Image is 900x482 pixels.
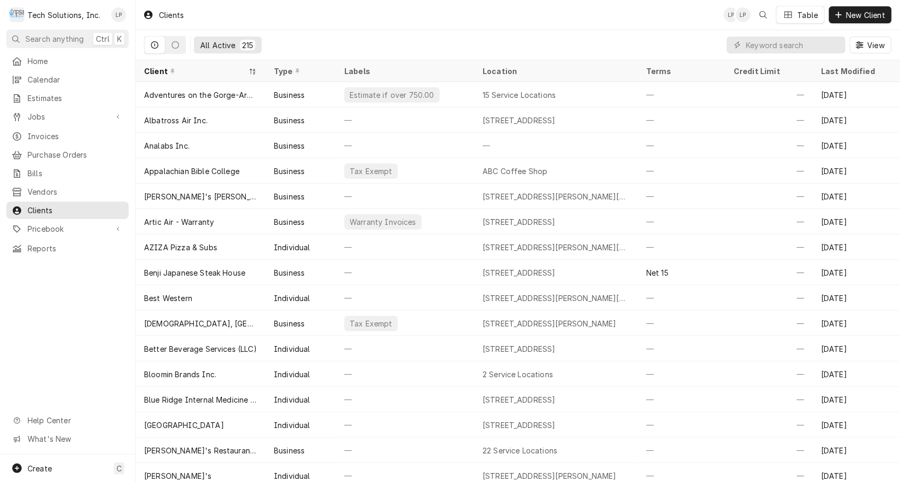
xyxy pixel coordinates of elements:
div: [PERSON_NAME]'s [PERSON_NAME], WV [144,191,257,202]
a: Go to Jobs [6,108,129,125]
div: — [725,311,813,336]
div: — [725,412,813,438]
div: [STREET_ADDRESS][PERSON_NAME] [483,470,617,481]
div: — [638,412,725,438]
span: Ctrl [96,33,110,44]
div: [DATE] [813,209,900,234]
div: Blue Ridge Internal Medicine [GEOGRAPHIC_DATA] [144,394,257,405]
div: — [638,184,725,209]
div: — [336,234,474,260]
div: Terms [646,66,715,77]
div: Client [144,66,246,77]
span: Estimates [28,93,123,104]
div: Tax Exempt [349,318,394,329]
div: [DATE] [813,285,900,311]
div: — [725,438,813,463]
a: Calendar [6,71,129,88]
div: [DEMOGRAPHIC_DATA], [GEOGRAPHIC_DATA], [GEOGRAPHIC_DATA] [144,318,257,329]
button: Search anythingCtrlK [6,30,129,48]
div: — [725,234,813,260]
div: — [638,82,725,107]
div: — [638,158,725,184]
div: AZIZA Pizza & Subs [144,242,217,253]
div: [DATE] [813,387,900,412]
div: — [725,107,813,133]
div: Lisa Paschal's Avatar [736,7,751,22]
div: — [336,336,474,361]
div: Individual [274,242,310,253]
div: — [725,387,813,412]
span: New Client [844,10,887,21]
span: What's New [28,433,122,444]
div: — [638,209,725,234]
div: [DATE] [813,311,900,336]
div: 215 [242,40,253,51]
div: Credit Limit [734,66,802,77]
div: Artic Air - Warranty [144,216,214,228]
div: — [336,412,474,438]
div: Business [274,445,305,456]
div: — [336,133,474,158]
div: Location [483,66,629,77]
div: Best Western [144,293,192,304]
span: Home [28,56,123,67]
div: — [725,133,813,158]
span: C [117,463,122,474]
div: Tech Solutions, Inc.'s Avatar [10,7,24,22]
div: 22 Service Locations [483,445,557,456]
div: [DATE] [813,82,900,107]
div: Table [798,10,818,21]
div: Bloomin Brands Inc. [144,369,216,380]
div: All Active [200,40,236,51]
a: Go to Help Center [6,412,129,429]
div: — [725,82,813,107]
div: [DATE] [813,361,900,387]
div: [DATE] [813,107,900,133]
div: [STREET_ADDRESS][PERSON_NAME][PERSON_NAME] [483,293,629,304]
div: Business [274,191,305,202]
div: Individual [274,420,310,431]
div: [STREET_ADDRESS] [483,267,556,278]
a: Clients [6,202,129,219]
div: — [336,107,474,133]
div: — [336,285,474,311]
a: Go to Pricebook [6,220,129,238]
div: Business [274,267,305,278]
div: — [336,438,474,463]
input: Keyword search [746,37,840,53]
div: 15 Service Locations [483,89,556,101]
div: Adventures on the Gorge-Aramark Destinations [144,89,257,101]
div: Labels [344,66,466,77]
div: Individual [274,394,310,405]
span: Create [28,464,52,473]
div: Business [274,166,305,177]
div: [STREET_ADDRESS] [483,343,556,354]
div: [DATE] [813,336,900,361]
div: Lisa Paschal's Avatar [724,7,738,22]
div: Benji Japanese Steak House [144,267,245,278]
div: — [725,158,813,184]
div: [STREET_ADDRESS] [483,394,556,405]
div: [DATE] [813,158,900,184]
div: [STREET_ADDRESS] [483,216,556,228]
button: New Client [829,6,892,23]
div: [STREET_ADDRESS] [483,420,556,431]
div: Albatross Air Inc. [144,115,208,126]
div: [PERSON_NAME]'s [144,470,211,481]
a: Bills [6,165,129,182]
div: Tax Exempt [349,166,394,177]
div: Last Modified [821,66,889,77]
div: — [725,209,813,234]
div: — [638,285,725,311]
div: [DATE] [813,234,900,260]
div: [STREET_ADDRESS] [483,115,556,126]
div: Business [274,115,305,126]
div: Business [274,89,305,101]
div: [DATE] [813,184,900,209]
div: LP [111,7,126,22]
span: Clients [28,205,123,216]
div: Individual [274,470,310,481]
a: Estimates [6,89,129,107]
span: Vendors [28,186,123,197]
div: — [336,387,474,412]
